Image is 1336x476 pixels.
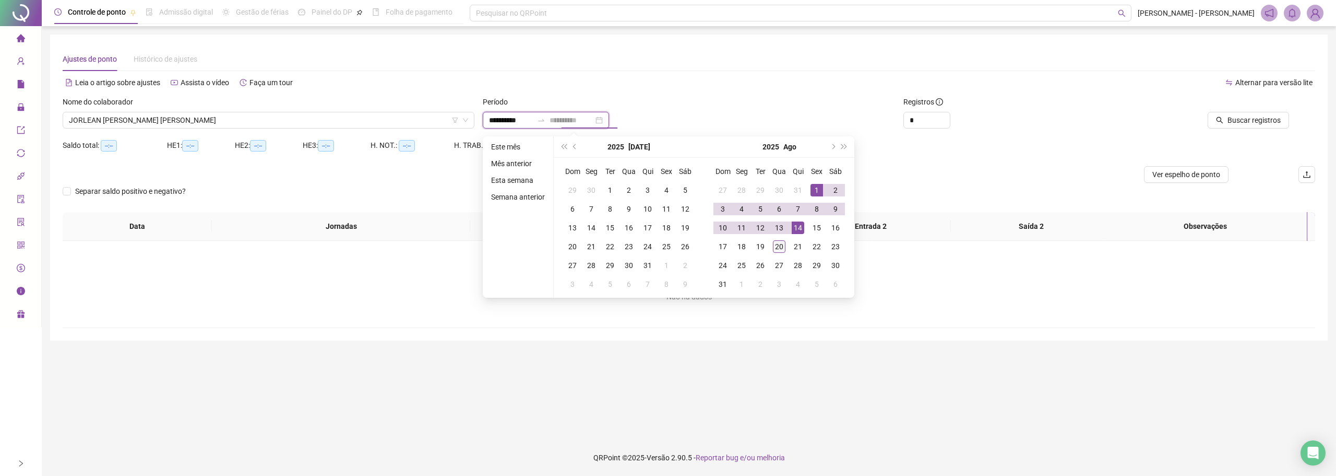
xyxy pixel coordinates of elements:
[69,112,468,128] span: JORLEAN PEREIRA DA SILVA
[71,185,190,197] span: Separar saldo positivo e negativo?
[807,237,826,256] td: 2025-08-22
[717,203,729,215] div: 3
[240,79,247,86] span: history
[657,218,676,237] td: 2025-07-18
[582,237,601,256] td: 2025-07-21
[810,278,823,291] div: 5
[17,29,25,50] span: home
[146,8,153,16] span: file-done
[789,200,807,218] td: 2025-08-07
[483,96,515,108] label: Período
[585,259,598,272] div: 28
[676,181,695,200] td: 2025-07-05
[604,278,616,291] div: 5
[826,200,845,218] td: 2025-08-09
[537,116,545,124] span: to
[826,181,845,200] td: 2025-08-02
[773,203,785,215] div: 6
[487,141,549,153] li: Este mês
[676,275,695,294] td: 2025-08-09
[17,213,25,234] span: solution
[676,200,695,218] td: 2025-07-12
[566,184,579,196] div: 29
[54,8,62,16] span: clock-circle
[371,140,454,152] div: H. NOT.:
[826,256,845,275] td: 2025-08-30
[470,212,630,241] th: Entrada 1
[638,200,657,218] td: 2025-07-10
[762,136,779,157] button: year panel
[807,275,826,294] td: 2025-09-05
[826,218,845,237] td: 2025-08-16
[735,184,748,196] div: 28
[754,259,767,272] div: 26
[660,259,673,272] div: 1
[826,275,845,294] td: 2025-09-06
[585,184,598,196] div: 30
[582,200,601,218] td: 2025-07-07
[789,256,807,275] td: 2025-08-28
[660,184,673,196] div: 4
[696,454,785,462] span: Reportar bug e/ou melhoria
[792,240,804,253] div: 21
[807,200,826,218] td: 2025-08-08
[789,275,807,294] td: 2025-09-04
[101,140,117,152] span: --:--
[1138,7,1255,19] span: [PERSON_NAME] - [PERSON_NAME]
[679,222,691,234] div: 19
[638,162,657,181] th: Qui
[1216,117,1223,124] span: search
[1235,78,1313,87] span: Alternar para versão lite
[566,278,579,291] div: 3
[713,200,732,218] td: 2025-08-03
[582,218,601,237] td: 2025-07-14
[717,240,729,253] div: 17
[657,181,676,200] td: 2025-07-04
[810,240,823,253] div: 22
[17,460,25,467] span: right
[399,140,415,152] span: --:--
[647,454,670,462] span: Versão
[356,9,363,16] span: pushpin
[641,203,654,215] div: 10
[17,282,25,303] span: info-circle
[770,218,789,237] td: 2025-08-13
[604,240,616,253] div: 22
[487,157,549,170] li: Mês anterior
[810,222,823,234] div: 15
[789,218,807,237] td: 2025-08-14
[638,218,657,237] td: 2025-07-17
[735,222,748,234] div: 11
[792,222,804,234] div: 14
[829,240,842,253] div: 23
[601,256,619,275] td: 2025-07-29
[807,256,826,275] td: 2025-08-29
[641,184,654,196] div: 3
[713,162,732,181] th: Dom
[679,203,691,215] div: 12
[789,162,807,181] th: Qui
[558,136,569,157] button: super-prev-year
[657,256,676,275] td: 2025-08-01
[660,203,673,215] div: 11
[770,275,789,294] td: 2025-09-03
[17,144,25,165] span: sync
[298,8,305,16] span: dashboard
[17,167,25,188] span: api
[657,162,676,181] th: Sex
[628,136,650,157] button: month panel
[487,174,549,187] li: Esta semana
[42,439,1336,476] footer: QRPoint © 2025 - 2.90.5 -
[810,259,823,272] div: 29
[619,162,638,181] th: Qua
[171,79,178,86] span: youtube
[951,212,1111,241] th: Saída 2
[75,78,160,87] span: Leia o artigo sobre ajustes
[604,203,616,215] div: 8
[569,136,581,157] button: prev-year
[751,162,770,181] th: Ter
[623,259,635,272] div: 30
[829,259,842,272] div: 30
[713,237,732,256] td: 2025-08-17
[17,75,25,96] span: file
